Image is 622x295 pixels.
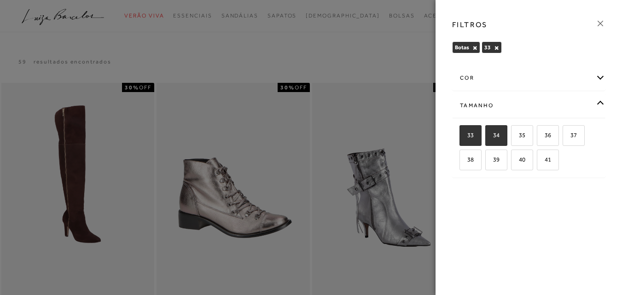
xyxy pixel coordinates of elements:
button: 33 Close [494,45,499,51]
span: 33 [484,44,491,51]
input: 35 [510,132,519,141]
input: 34 [484,132,493,141]
span: 37 [564,132,577,139]
span: 35 [512,132,525,139]
button: Botas Close [472,45,477,51]
span: 41 [538,156,551,163]
span: 39 [486,156,500,163]
div: cor [453,66,605,90]
span: 33 [460,132,474,139]
input: 41 [535,156,545,166]
span: 36 [538,132,551,139]
div: Tamanho [453,93,605,118]
input: 40 [510,156,519,166]
input: 36 [535,132,545,141]
span: 34 [486,132,500,139]
input: 39 [484,156,493,166]
span: Botas [455,44,469,51]
h3: FILTROS [452,19,488,30]
input: 33 [458,132,467,141]
span: 38 [460,156,474,163]
input: 38 [458,156,467,166]
span: 40 [512,156,525,163]
input: 37 [561,132,570,141]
